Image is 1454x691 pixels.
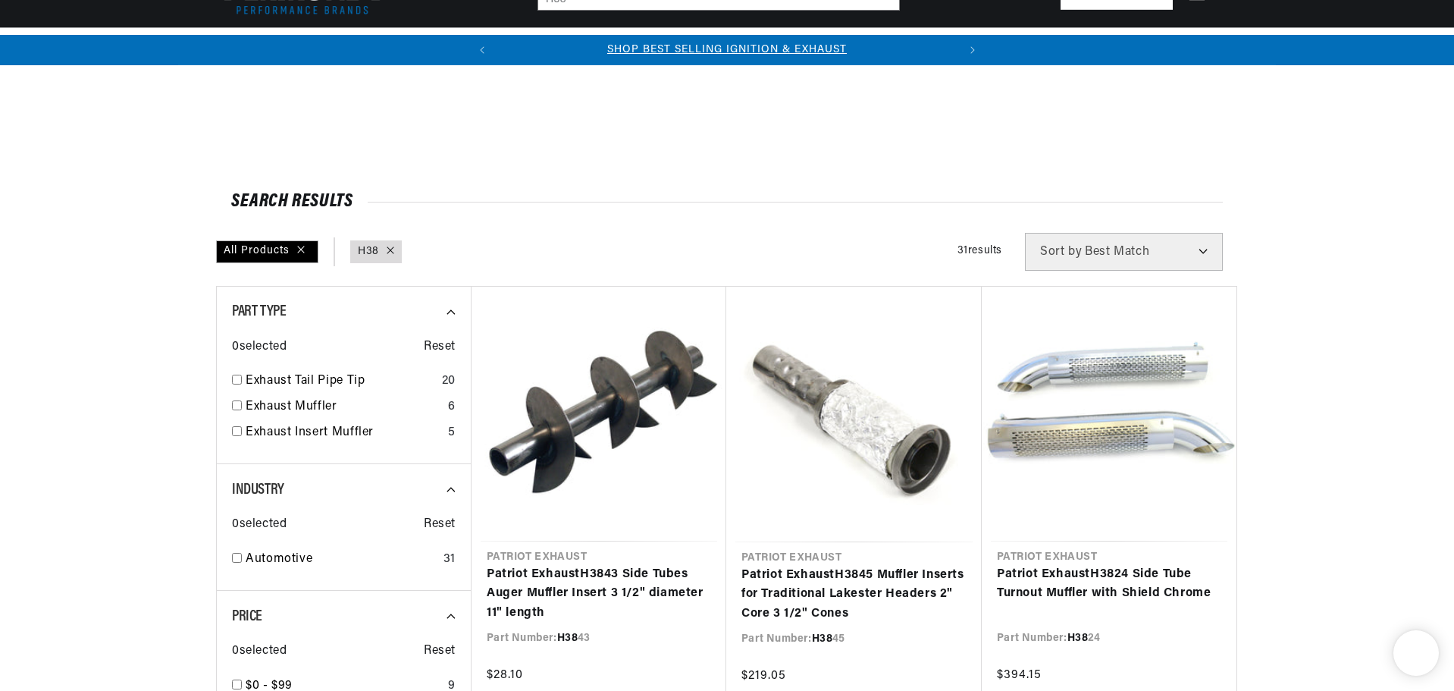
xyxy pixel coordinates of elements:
[997,565,1221,604] a: Patriot ExhaustH3824 Side Tube Turnout Muffler with Shield Chrome
[448,397,456,417] div: 6
[338,28,464,64] summary: Coils & Distributors
[741,566,967,624] a: Patriot ExhaustH3845 Muffler Inserts for Traditional Lakester Headers 2" Core 3 1/2" Cones
[232,642,287,661] span: 0 selected
[854,28,961,64] summary: Spark Plug Wires
[231,194,1223,209] div: SEARCH RESULTS
[178,35,1276,65] slideshow-component: Translation missing: en.sections.announcements.announcement_bar
[1025,233,1223,271] select: Sort by
[607,44,847,55] a: SHOP BEST SELLING IGNITION & EXHAUST
[246,423,442,443] a: Exhaust Insert Muffler
[497,42,957,58] div: 1 of 2
[232,609,262,624] span: Price
[424,642,456,661] span: Reset
[216,240,318,263] div: All Products
[467,35,497,65] button: Translation missing: en.sections.announcements.previous_announcement
[424,515,456,535] span: Reset
[216,28,338,64] summary: Ignition Conversions
[960,28,1039,64] summary: Motorcycle
[957,35,988,65] button: Translation missing: en.sections.announcements.next_announcement
[957,245,1002,256] span: 31 results
[443,550,456,570] div: 31
[442,372,456,391] div: 20
[656,28,743,64] summary: Engine Swaps
[246,372,436,391] a: Exhaust Tail Pipe Tip
[358,243,379,260] a: H38
[232,304,286,319] span: Part Type
[448,423,456,443] div: 5
[424,338,456,357] span: Reset
[1040,246,1082,258] span: Sort by
[743,28,854,64] summary: Battery Products
[232,338,287,357] span: 0 selected
[497,42,957,58] div: Announcement
[1146,28,1238,64] summary: Product Support
[246,397,442,417] a: Exhaust Muffler
[232,515,287,535] span: 0 selected
[232,482,284,498] span: Industry
[487,565,711,623] a: Patriot ExhaustH3843 Side Tubes Auger Muffler Insert 3 1/2" diameter 11" length
[246,550,437,570] a: Automotive
[464,28,656,64] summary: Headers, Exhausts & Components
